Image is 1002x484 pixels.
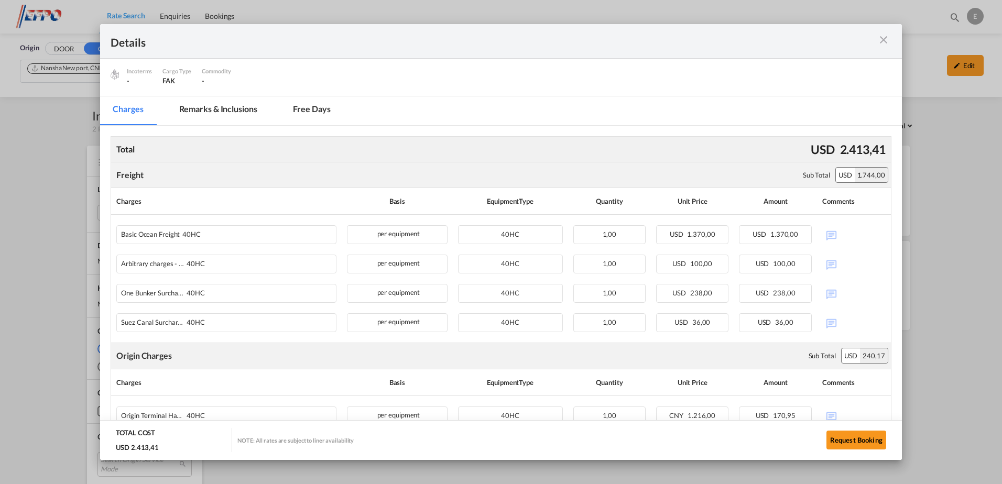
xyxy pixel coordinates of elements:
[501,289,519,297] span: 40HC
[167,96,270,125] md-tab-item: Remarks & Inclusions
[202,67,231,76] div: Commodity
[603,230,617,238] span: 1,00
[822,284,886,302] div: No Comments Available
[116,169,143,181] div: Freight
[184,260,205,268] span: 40HC
[690,259,712,268] span: 100,00
[753,230,769,238] span: USD
[111,35,813,48] div: Details
[842,348,861,363] div: USD
[822,225,886,244] div: No Comments Available
[603,259,617,268] span: 1,00
[121,226,279,238] div: Basic Ocean Freight
[347,284,447,303] div: per equipment
[773,411,795,420] span: 170,95
[121,314,279,326] div: Suez Canal Surcharge
[347,375,447,390] div: Basis
[756,289,772,297] span: USD
[100,96,156,125] md-tab-item: Charges
[822,255,886,273] div: No Comments Available
[603,411,617,420] span: 1,00
[688,411,715,420] span: 1.216,00
[501,318,519,326] span: 40HC
[817,188,891,215] th: Comments
[770,230,798,238] span: 1.370,00
[775,318,793,326] span: 36,00
[458,375,563,390] div: Equipment Type
[826,431,886,449] button: Request Booking
[573,375,646,390] div: Quantity
[739,193,811,209] div: Amount
[127,67,152,76] div: Incoterms
[822,313,886,332] div: No Comments Available
[114,141,137,158] div: Total
[603,289,617,297] span: 1,00
[184,412,205,420] span: 40HC
[656,193,728,209] div: Unit Price
[116,428,155,443] div: TOTAL COST
[756,259,772,268] span: USD
[773,289,795,297] span: 238,00
[756,411,772,420] span: USD
[672,289,689,297] span: USD
[669,411,686,420] span: CNY
[184,318,205,326] span: 40HC
[877,34,890,46] md-icon: icon-close m-3 fg-AAA8AD cursor
[817,369,891,396] th: Comments
[116,350,172,361] div: Origin Charges
[573,193,646,209] div: Quantity
[347,225,447,244] div: per equipment
[116,193,336,209] div: Charges
[692,318,711,326] span: 36,00
[202,76,204,85] span: -
[162,76,191,85] div: FAK
[184,289,205,297] span: 40HC
[116,375,336,390] div: Charges
[121,407,279,420] div: Origin Terminal Handling Charge (OTHC)
[603,318,617,326] span: 1,00
[690,289,712,297] span: 238,00
[127,76,152,85] div: -
[687,230,715,238] span: 1.370,00
[237,436,354,444] div: NOTE: All rates are subject to liner availability
[109,69,121,80] img: cargo.png
[501,259,519,268] span: 40HC
[672,259,689,268] span: USD
[808,138,837,160] div: USD
[501,230,519,238] span: 40HC
[739,375,811,390] div: Amount
[656,375,728,390] div: Unit Price
[758,318,774,326] span: USD
[674,318,691,326] span: USD
[100,24,902,460] md-dialog: Port of ...
[860,348,887,363] div: 240,17
[180,230,201,238] span: 40HC
[773,259,795,268] span: 100,00
[822,406,886,425] div: No Comments Available
[121,255,279,268] div: Arbitrary charges - Origin
[347,313,447,332] div: per equipment
[670,230,686,238] span: USD
[803,170,830,180] div: Sub Total
[121,284,279,297] div: One Bunker Surcharge
[347,193,447,209] div: Basis
[116,443,161,452] div: USD 2.413,41
[347,255,447,273] div: per equipment
[280,96,343,125] md-tab-item: Free days
[458,193,563,209] div: Equipment Type
[347,406,447,425] div: per equipment
[836,168,855,182] div: USD
[100,96,353,125] md-pagination-wrapper: Use the left and right arrow keys to navigate between tabs
[809,351,836,360] div: Sub Total
[162,67,191,76] div: Cargo Type
[501,411,519,420] span: 40HC
[855,168,888,182] div: 1.744,00
[837,138,888,160] div: 2.413,41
